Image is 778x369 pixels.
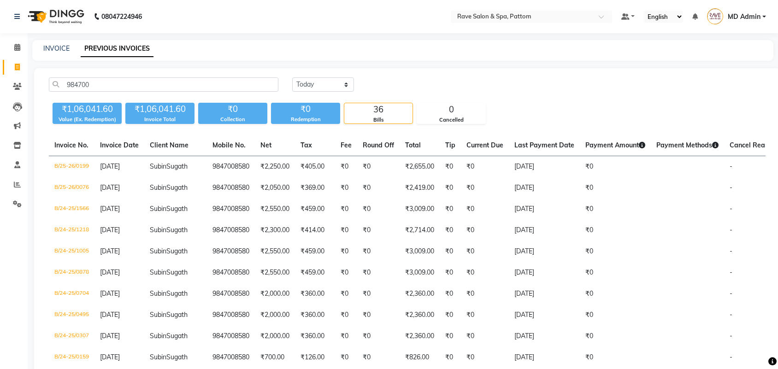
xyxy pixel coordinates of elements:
[509,347,580,368] td: [DATE]
[730,289,732,298] span: -
[509,177,580,199] td: [DATE]
[125,103,194,116] div: ₹1,06,041.60
[730,183,732,192] span: -
[49,262,94,283] td: B/24-25/0878
[207,156,255,178] td: 9847008580
[357,326,400,347] td: ₹0
[53,116,122,123] div: Value (Ex. Redemption)
[344,103,413,116] div: 36
[54,141,88,149] span: Invoice No.
[440,241,461,262] td: ₹0
[150,205,166,213] span: Subin
[255,347,295,368] td: ₹700.00
[43,44,70,53] a: INVOICE
[271,116,340,123] div: Redemption
[730,141,776,149] span: Cancel Reason
[400,220,440,241] td: ₹2,714.00
[166,226,188,234] span: Sugath
[335,305,357,326] td: ₹0
[150,183,166,192] span: Subin
[166,162,188,170] span: Sugath
[730,353,732,361] span: -
[509,156,580,178] td: [DATE]
[357,283,400,305] td: ₹0
[400,262,440,283] td: ₹3,009.00
[357,199,400,220] td: ₹0
[509,241,580,262] td: [DATE]
[166,289,188,298] span: Sugath
[461,177,509,199] td: ₹0
[166,332,188,340] span: Sugath
[514,141,574,149] span: Last Payment Date
[207,262,255,283] td: 9847008580
[335,241,357,262] td: ₹0
[255,156,295,178] td: ₹2,250.00
[461,305,509,326] td: ₹0
[580,177,651,199] td: ₹0
[24,4,87,29] img: logo
[101,4,142,29] b: 08047224946
[49,241,94,262] td: B/24-25/1005
[150,353,166,361] span: Subin
[730,268,732,276] span: -
[580,283,651,305] td: ₹0
[580,305,651,326] td: ₹0
[295,156,335,178] td: ₹405.00
[585,141,645,149] span: Payment Amount
[207,305,255,326] td: 9847008580
[461,262,509,283] td: ₹0
[728,12,760,22] span: MD Admin
[260,141,271,149] span: Net
[400,326,440,347] td: ₹2,360.00
[707,8,723,24] img: MD Admin
[207,326,255,347] td: 9847008580
[255,326,295,347] td: ₹2,000.00
[344,116,413,124] div: Bills
[400,199,440,220] td: ₹3,009.00
[255,177,295,199] td: ₹2,050.00
[335,283,357,305] td: ₹0
[100,205,120,213] span: [DATE]
[81,41,153,57] a: PREVIOUS INVOICES
[440,199,461,220] td: ₹0
[49,156,94,178] td: B/25-26/0199
[461,347,509,368] td: ₹0
[440,156,461,178] td: ₹0
[417,103,485,116] div: 0
[445,141,455,149] span: Tip
[150,141,189,149] span: Client Name
[166,247,188,255] span: Sugath
[363,141,394,149] span: Round Off
[150,310,166,319] span: Subin
[466,141,503,149] span: Current Due
[207,283,255,305] td: 9847008580
[417,116,485,124] div: Cancelled
[271,103,340,116] div: ₹0
[461,241,509,262] td: ₹0
[255,241,295,262] td: ₹2,550.00
[335,177,357,199] td: ₹0
[49,77,278,92] input: Search by Name/Mobile/Email/Invoice No
[440,262,461,283] td: ₹0
[100,183,120,192] span: [DATE]
[580,241,651,262] td: ₹0
[100,289,120,298] span: [DATE]
[166,268,188,276] span: Sugath
[461,156,509,178] td: ₹0
[580,220,651,241] td: ₹0
[100,332,120,340] span: [DATE]
[198,116,267,123] div: Collection
[255,262,295,283] td: ₹2,550.00
[509,283,580,305] td: [DATE]
[440,220,461,241] td: ₹0
[656,141,719,149] span: Payment Methods
[580,199,651,220] td: ₹0
[100,141,139,149] span: Invoice Date
[335,199,357,220] td: ₹0
[461,220,509,241] td: ₹0
[400,241,440,262] td: ₹3,009.00
[150,332,166,340] span: Subin
[400,347,440,368] td: ₹826.00
[255,199,295,220] td: ₹2,550.00
[400,305,440,326] td: ₹2,360.00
